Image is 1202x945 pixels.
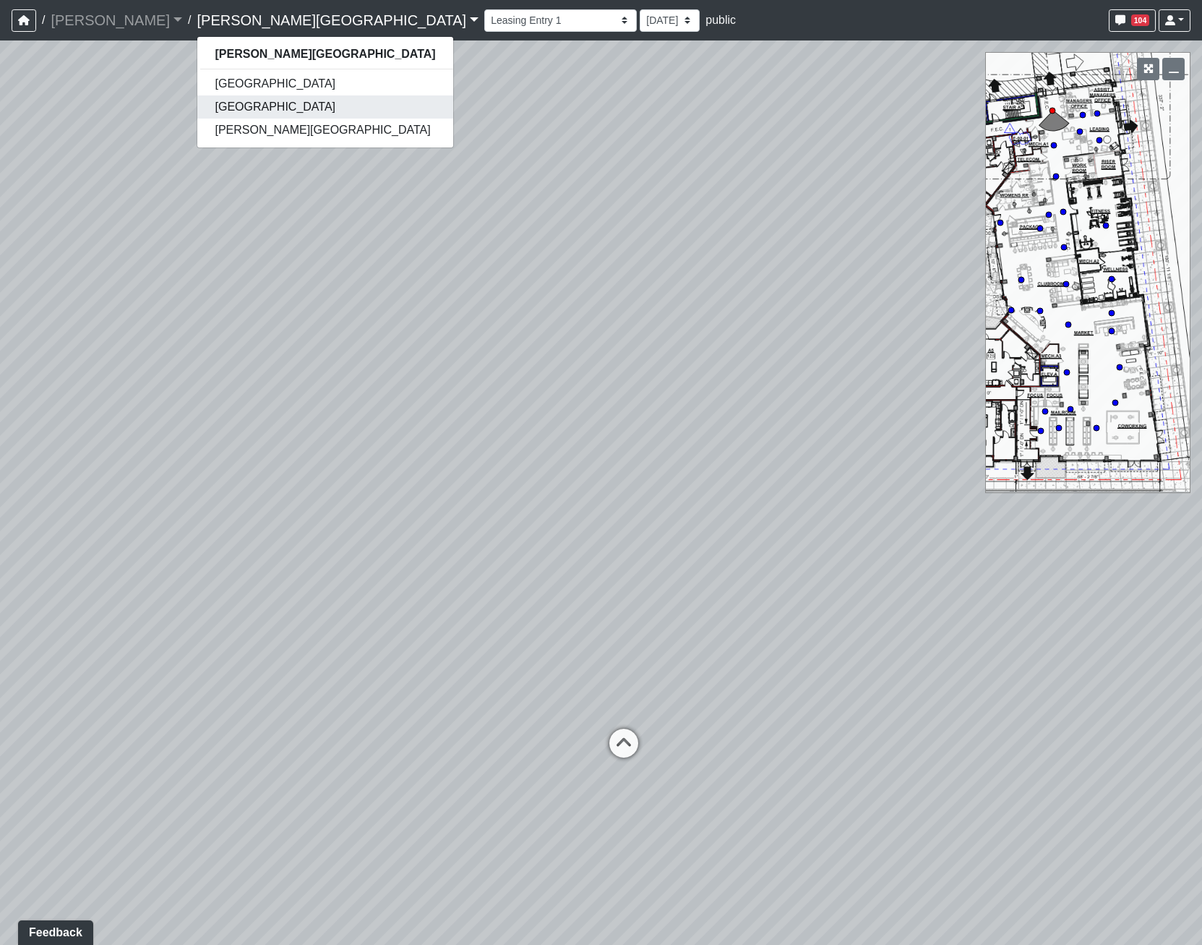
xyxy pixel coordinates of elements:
span: / [36,6,51,35]
button: 104 [1109,9,1156,32]
a: [PERSON_NAME][GEOGRAPHIC_DATA] [197,6,478,35]
a: [GEOGRAPHIC_DATA] [197,95,452,119]
a: [PERSON_NAME] [51,6,182,35]
iframe: Ybug feedback widget [11,916,96,945]
span: public [705,14,736,26]
strong: [PERSON_NAME][GEOGRAPHIC_DATA] [215,48,435,60]
a: [PERSON_NAME][GEOGRAPHIC_DATA] [197,119,452,142]
span: / [182,6,197,35]
a: [GEOGRAPHIC_DATA] [197,72,452,95]
div: [PERSON_NAME][GEOGRAPHIC_DATA] [197,36,453,148]
a: [PERSON_NAME][GEOGRAPHIC_DATA] [197,43,452,66]
span: 104 [1131,14,1150,26]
